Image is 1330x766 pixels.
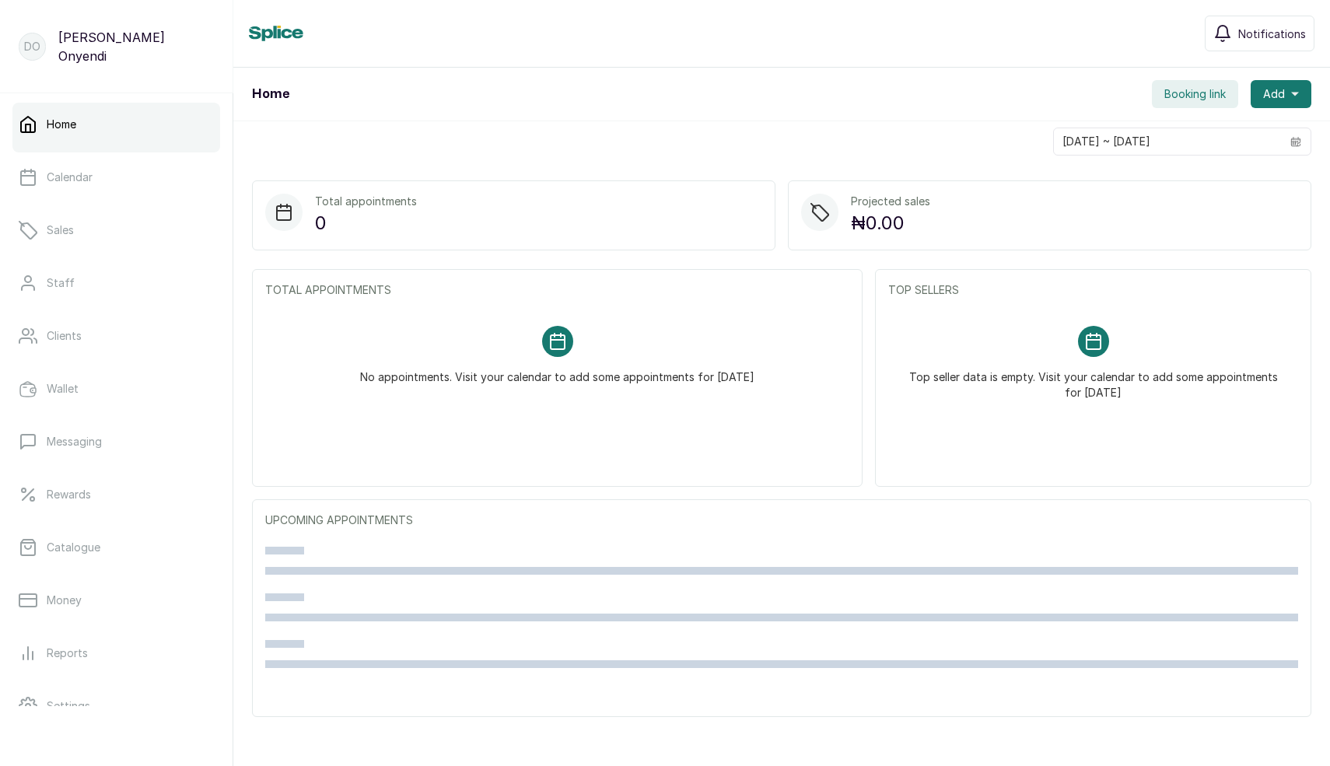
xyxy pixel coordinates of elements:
[1290,136,1301,147] svg: calendar
[12,420,220,463] a: Messaging
[12,208,220,252] a: Sales
[888,282,1298,298] p: TOP SELLERS
[1152,80,1238,108] button: Booking link
[252,85,289,103] h1: Home
[47,275,75,291] p: Staff
[47,698,90,714] p: Settings
[1263,86,1285,102] span: Add
[12,156,220,199] a: Calendar
[265,282,849,298] p: TOTAL APPOINTMENTS
[12,684,220,728] a: Settings
[1238,26,1306,42] span: Notifications
[24,39,40,54] p: DO
[360,357,754,385] p: No appointments. Visit your calendar to add some appointments for [DATE]
[47,540,100,555] p: Catalogue
[315,209,417,237] p: 0
[12,631,220,675] a: Reports
[1054,128,1281,155] input: Select date
[47,222,74,238] p: Sales
[58,28,214,65] p: [PERSON_NAME] Onyendi
[907,357,1279,400] p: Top seller data is empty. Visit your calendar to add some appointments for [DATE]
[47,328,82,344] p: Clients
[12,103,220,146] a: Home
[265,512,1298,528] p: UPCOMING APPOINTMENTS
[47,381,79,397] p: Wallet
[47,170,93,185] p: Calendar
[12,579,220,622] a: Money
[47,117,76,132] p: Home
[851,209,930,237] p: ₦0.00
[12,261,220,305] a: Staff
[851,194,930,209] p: Projected sales
[12,314,220,358] a: Clients
[12,367,220,411] a: Wallet
[12,526,220,569] a: Catalogue
[1164,86,1226,102] span: Booking link
[1205,16,1314,51] button: Notifications
[315,194,417,209] p: Total appointments
[12,473,220,516] a: Rewards
[47,434,102,449] p: Messaging
[47,593,82,608] p: Money
[47,645,88,661] p: Reports
[47,487,91,502] p: Rewards
[1251,80,1311,108] button: Add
